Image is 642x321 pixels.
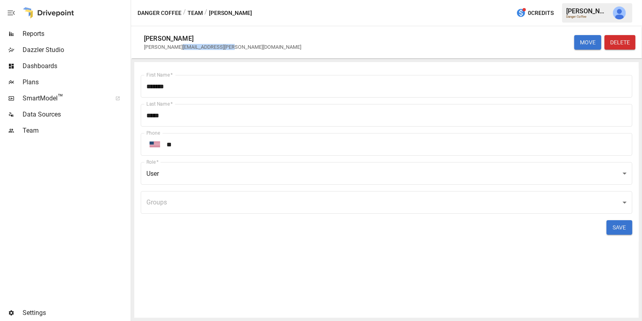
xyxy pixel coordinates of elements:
[613,6,626,19] img: Julie Wilton
[513,6,557,21] button: 0Credits
[183,8,186,18] div: /
[528,8,554,18] span: 0 Credits
[146,158,159,165] label: Role
[604,35,636,50] button: DELETE
[23,61,129,71] span: Dashboards
[23,77,129,87] span: Plans
[23,94,106,103] span: SmartModel
[566,15,608,19] div: Danger Coffee
[146,136,163,153] button: Open flags menu
[141,162,632,185] div: User
[150,142,160,147] img: United States
[607,220,632,235] button: SAVE
[566,7,608,15] div: [PERSON_NAME]
[144,35,194,42] div: [PERSON_NAME]
[574,35,601,50] button: MOVE
[58,92,63,102] span: ™
[138,8,181,18] button: Danger Coffee
[204,8,207,18] div: /
[608,2,631,24] button: Julie Wilton
[146,100,173,107] label: Last Name
[188,8,203,18] button: Team
[23,45,129,55] span: Dazzler Studio
[146,71,173,78] label: First Name
[23,110,129,119] span: Data Sources
[146,129,160,136] label: Phone
[23,308,129,318] span: Settings
[144,44,301,50] div: [PERSON_NAME][EMAIL_ADDRESS][PERSON_NAME][DOMAIN_NAME]
[23,29,129,39] span: Reports
[23,126,129,135] span: Team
